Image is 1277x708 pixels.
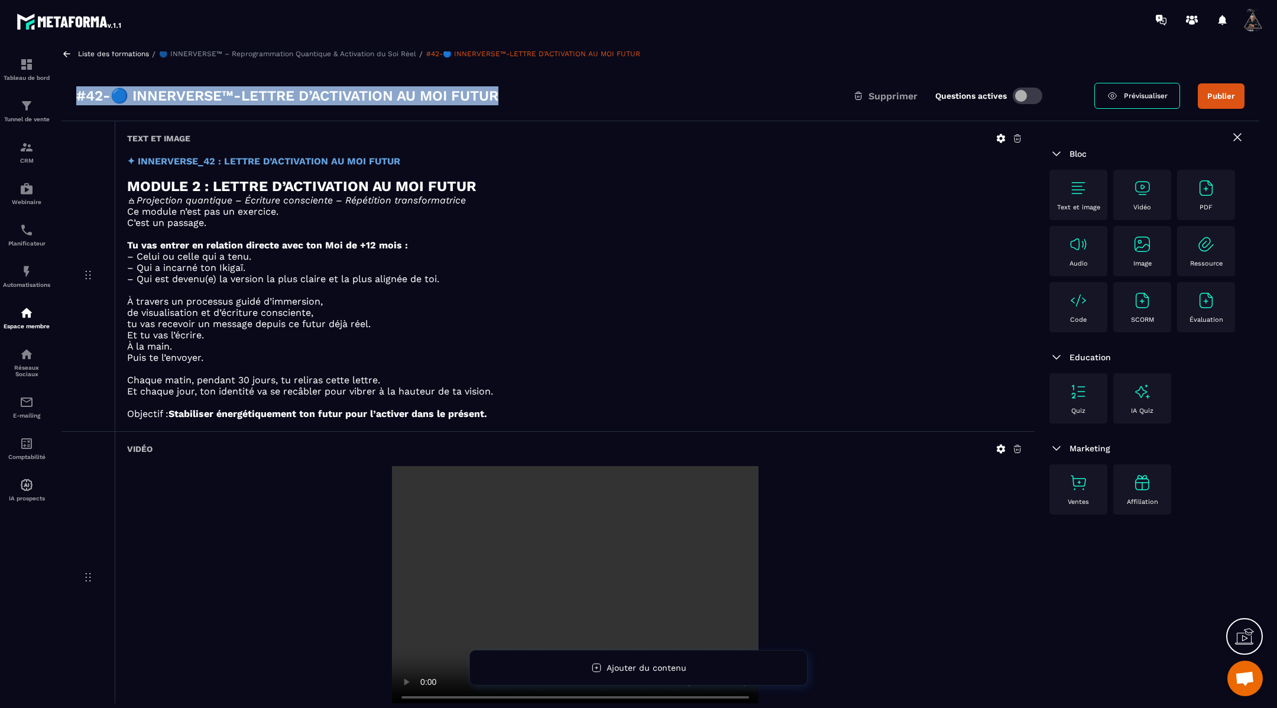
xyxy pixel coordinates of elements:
p: Ventes [1068,498,1089,506]
img: accountant [20,437,34,451]
img: text-image no-wra [1069,473,1088,492]
p: Espace membre [3,323,50,329]
img: social-network [20,347,34,361]
img: arrow-down [1049,147,1064,161]
p: IA prospects [3,495,50,502]
p: Chaque matin, pendant 30 jours, tu reliras cette lettre. [127,374,1023,386]
img: logo [17,11,123,32]
img: arrow-down [1049,441,1064,455]
p: Réseaux Sociaux [3,364,50,377]
a: social-networksocial-networkRéseaux Sociaux [3,338,50,386]
p: Affiliation [1127,498,1158,506]
img: email [20,395,34,409]
a: automationsautomationsEspace membre [3,297,50,338]
p: Objectif : [127,408,1023,419]
span: Ajouter du contenu [607,663,686,673]
p: Tunnel de vente [3,116,50,122]
a: Liste des formations [78,50,149,58]
strong: ✦ INNERVERSE_42 : LETTRE D’ACTIVATION AU MOI FUTUR [127,156,400,167]
a: formationformationTableau de bord [3,49,50,90]
p: – Celui ou celle qui a tenu. [127,251,1023,262]
img: text-image no-wra [1197,235,1216,254]
img: formation [20,57,34,72]
p: Text et image [1057,203,1100,211]
p: Webinaire [3,199,50,205]
img: formation [20,140,34,154]
span: Education [1069,353,1111,362]
img: scheduler [20,223,34,237]
strong: MODULE 2 : LETTRE D’ACTIVATION AU MOI FUTUR [127,178,477,195]
img: text-image no-wra [1069,291,1088,310]
p: IA Quiz [1131,407,1153,415]
a: schedulerschedulerPlanificateur [3,214,50,256]
img: text-image no-wra [1133,235,1152,254]
p: À la main. [127,341,1023,352]
p: – Qui est devenu(e) la version la plus claire et la plus alignée de toi. [127,273,1023,285]
p: de visualisation et d’écriture consciente, [127,307,1023,318]
p: Ce module n’est pas un exercice. [127,206,1023,217]
img: text-image no-wra [1133,291,1152,310]
p: CRM [3,157,50,164]
label: Questions actives [935,91,1007,101]
img: automations [20,306,34,320]
p: Tableau de bord [3,75,50,81]
img: text-image no-wra [1197,291,1216,310]
p: Automatisations [3,282,50,288]
img: formation [20,99,34,113]
img: text-image no-wra [1069,235,1088,254]
p: Vidéo [1133,203,1151,211]
a: automationsautomationsAutomatisations [3,256,50,297]
button: Publier [1198,83,1244,109]
p: C’est un passage. [127,217,1023,228]
p: Ressource [1190,260,1223,267]
img: automations [20,264,34,279]
span: / [419,48,423,59]
a: emailemailE-mailing [3,386,50,428]
p: E-mailing [3,412,50,419]
strong: Tu vas entrer en relation directe avec ton Moi de +12 mois : [127,240,408,251]
img: text-image [1133,473,1152,492]
p: Comptabilité [3,454,50,460]
img: text-image no-wra [1197,179,1216,198]
img: automations [20,478,34,492]
p: À travers un processus guidé d’immersion, [127,296,1023,307]
h6: Vidéo [127,444,153,454]
p: Puis te l’envoyer. [127,352,1023,363]
a: formationformationCRM [3,131,50,173]
p: Évaluation [1190,316,1223,324]
img: automations [20,182,34,196]
span: / [152,48,156,59]
img: arrow-down [1049,350,1064,364]
p: – Qui a incarné ton Ikigaï. [127,262,1023,273]
img: text-image no-wra [1133,179,1152,198]
img: text-image [1133,382,1152,401]
p: Audio [1069,260,1088,267]
span: Supprimer [868,90,918,102]
h6: Text et image [127,134,190,143]
p: 🜁 [127,195,1023,206]
a: #42-🔵 INNERVERSE™-LETTRE D’ACTIVATION AU MOI FUTUR [426,50,640,58]
h3: #42-🔵 INNERVERSE™-LETTRE D’ACTIVATION AU MOI FUTUR [76,86,498,105]
a: Prévisualiser [1094,83,1180,109]
em: Projection quantique – Écriture consciente – Répétition transformatrice [137,195,466,206]
p: SCORM [1131,316,1154,324]
a: accountantaccountantComptabilité [3,428,50,469]
a: formationformationTunnel de vente [3,90,50,131]
span: Bloc [1069,149,1087,159]
a: Ouvrir le chat [1227,661,1263,696]
a: automationsautomationsWebinaire [3,173,50,214]
p: Image [1133,260,1152,267]
strong: Stabiliser énergétiquement ton futur pour l’activer dans le présent. [168,408,487,419]
p: Et chaque jour, ton identité va se recâbler pour vibrer à la hauteur de ta vision. [127,386,1023,397]
p: tu vas recevoir un message depuis ce futur déjà réel. [127,318,1023,329]
a: 🔵 INNERVERSE™ – Reprogrammation Quantique & Activation du Soi Réel [159,50,416,58]
span: Marketing [1069,444,1110,453]
span: Prévisualiser [1124,92,1168,100]
p: Et tu vas l’écrire. [127,329,1023,341]
p: PDF [1200,203,1213,211]
p: Planificateur [3,240,50,247]
p: Code [1070,316,1087,324]
img: text-image no-wra [1069,382,1088,401]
